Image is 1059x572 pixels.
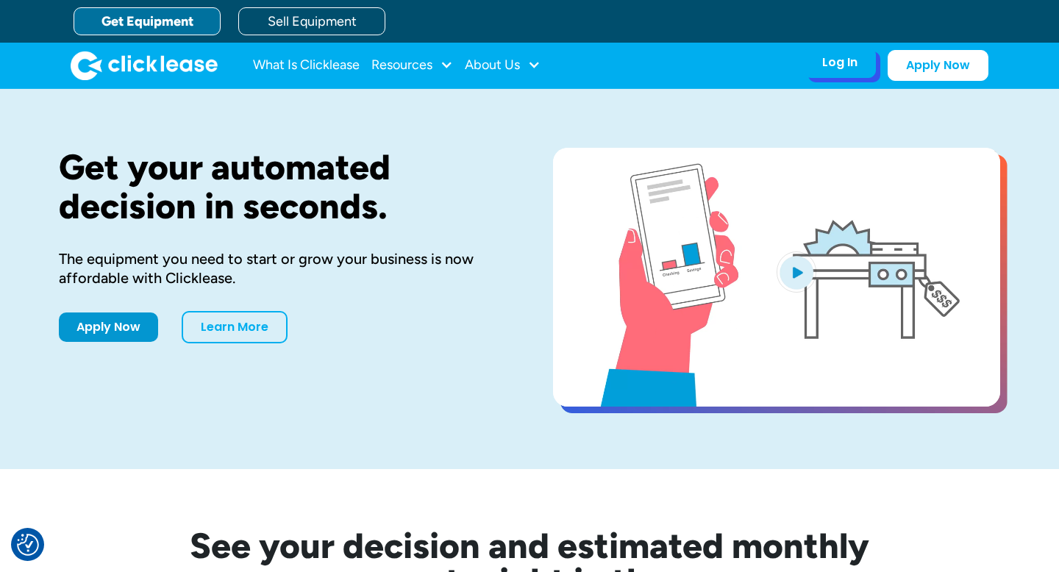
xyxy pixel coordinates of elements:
[182,311,288,343] a: Learn More
[71,51,218,80] img: Clicklease logo
[74,7,221,35] a: Get Equipment
[17,534,39,556] button: Consent Preferences
[465,51,541,80] div: About Us
[822,55,857,70] div: Log In
[17,534,39,556] img: Revisit consent button
[71,51,218,80] a: home
[777,251,816,293] img: Blue play button logo on a light blue circular background
[238,7,385,35] a: Sell Equipment
[59,312,158,342] a: Apply Now
[59,148,506,226] h1: Get your automated decision in seconds.
[59,249,506,287] div: The equipment you need to start or grow your business is now affordable with Clicklease.
[553,148,1000,407] a: open lightbox
[371,51,453,80] div: Resources
[888,50,988,81] a: Apply Now
[253,51,360,80] a: What Is Clicklease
